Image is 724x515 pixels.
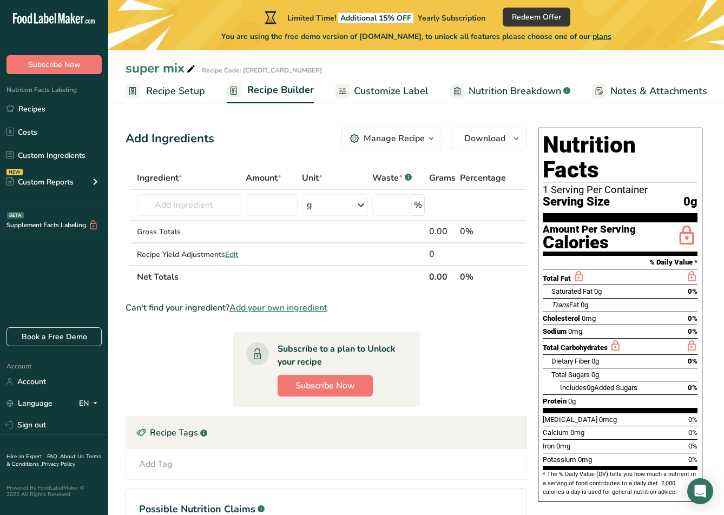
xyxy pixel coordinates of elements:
span: Cholesterol [543,314,580,322]
div: 1 Serving Per Container [543,184,697,195]
div: Amount Per Serving [543,225,636,235]
input: Add Ingredient [137,194,241,216]
span: 0% [688,314,697,322]
span: Redeem Offer [512,11,561,23]
section: % Daily Value * [543,256,697,269]
span: 0% [688,428,697,437]
span: 0% [688,357,697,365]
span: 0% [688,455,697,464]
span: Customize Label [354,84,429,98]
span: Total Fat [543,274,571,282]
span: Serving Size [543,195,610,209]
a: Notes & Attachments [592,79,707,103]
span: Subscribe Now [295,379,355,392]
button: Subscribe Now [278,375,373,397]
div: Powered By FoodLabelMaker © 2025 All Rights Reserved [6,485,102,498]
div: BETA [7,212,24,219]
span: 0g [594,287,602,295]
span: Sodium [543,327,567,335]
span: Potassium [543,455,576,464]
span: Download [464,132,505,145]
span: 0mg [556,442,570,450]
span: Amount [246,171,281,184]
a: Recipe Setup [126,79,205,103]
span: 0g [591,371,599,379]
div: 0.00 [429,225,456,238]
a: Language [6,394,52,413]
span: 0mg [570,428,584,437]
a: Book a Free Demo [6,327,102,346]
div: Recipe Yield Adjustments [137,249,241,260]
span: Edit [225,249,238,260]
div: Can't find your ingredient? [126,301,527,314]
span: Yearly Subscription [418,13,485,23]
div: Calories [543,235,636,250]
button: Subscribe Now [6,55,102,74]
span: 0g [581,301,588,309]
a: Nutrition Breakdown [450,79,570,103]
div: 0% [460,225,506,238]
span: Dietary Fiber [551,357,590,365]
a: Terms & Conditions . [6,453,101,468]
span: Recipe Builder [247,83,314,97]
button: Manage Recipe [341,128,442,149]
span: Saturated Fat [551,287,593,295]
span: Fat [551,301,579,309]
span: Notes & Attachments [610,84,707,98]
a: About Us . [60,453,86,460]
span: Add your own ingredient [229,301,327,314]
span: Ingredient [137,171,182,184]
span: 0% [688,384,697,392]
div: Subscribe to a plan to Unlock your recipe [278,342,398,368]
div: Recipe Tags [126,417,526,449]
a: FAQ . [47,453,60,460]
span: 0g [591,357,599,365]
a: Hire an Expert . [6,453,45,460]
span: Total Sugars [551,371,590,379]
span: Additional 15% OFF [338,13,413,23]
span: 0% [688,415,697,424]
div: NEW [6,169,23,175]
span: 0g [587,384,594,392]
th: Net Totals [135,265,427,288]
span: 0mg [578,455,592,464]
div: Custom Reports [6,176,74,188]
div: Gross Totals [137,226,241,237]
span: You are using the free demo version of [DOMAIN_NAME], to unlock all features please choose one of... [221,31,611,42]
div: g [307,199,312,212]
span: Total Carbohydrates [543,344,608,352]
span: Percentage [460,171,506,184]
div: Recipe Code: [CREDIT_CARD_NUMBER] [202,65,322,75]
span: Unit [302,171,322,184]
div: Add Ingredients [126,130,214,148]
span: Nutrition Breakdown [469,84,561,98]
span: 0% [688,442,697,450]
div: Add Tag [139,458,173,471]
span: Iron [543,442,555,450]
span: 0% [688,287,697,295]
div: Manage Recipe [364,132,425,145]
span: 0% [688,327,697,335]
div: Open Intercom Messenger [687,478,713,504]
span: plans [593,31,611,42]
button: Download [451,128,527,149]
a: Recipe Builder [227,78,314,104]
div: Waste [372,171,412,184]
span: 0g [683,195,697,209]
span: 0mg [568,327,582,335]
th: 0% [458,265,508,288]
div: Limited Time! [262,11,485,24]
span: Subscribe Now [28,59,81,70]
div: EN [79,397,102,410]
div: super mix [126,58,198,78]
span: Calcium [543,428,569,437]
span: Includes Added Sugars [560,384,637,392]
section: * The % Daily Value (DV) tells you how much a nutrient in a serving of food contributes to a dail... [543,470,697,497]
a: Customize Label [335,79,429,103]
th: 0.00 [427,265,458,288]
span: Protein [543,397,567,405]
span: 0g [568,397,576,405]
button: Redeem Offer [503,8,570,27]
span: [MEDICAL_DATA] [543,415,597,424]
span: 0mg [582,314,596,322]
